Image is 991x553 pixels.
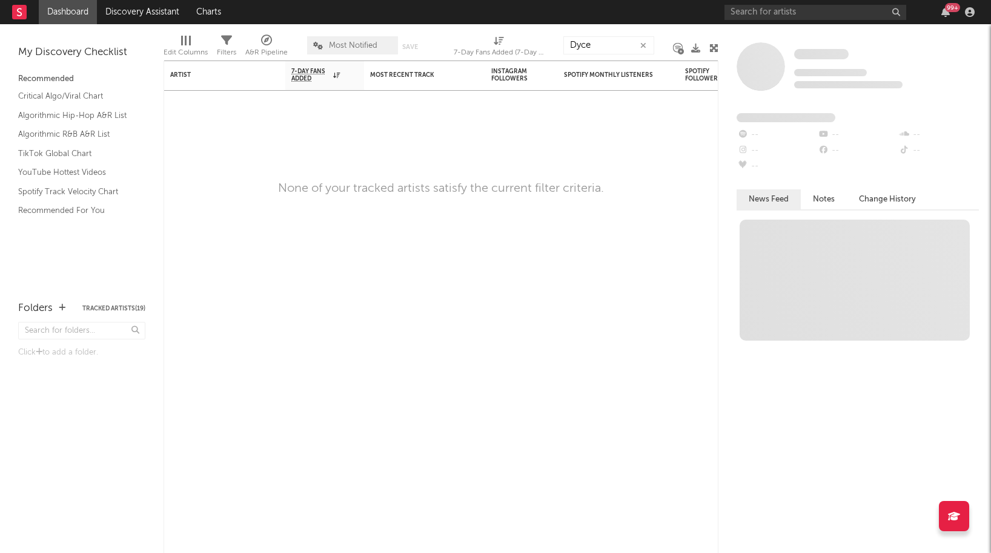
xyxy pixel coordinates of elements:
div: -- [898,143,979,159]
input: Search... [563,36,654,54]
div: -- [737,159,817,174]
div: None of your tracked artists satisfy the current filter criteria. [278,182,604,196]
a: TikTok Global Chart [18,147,133,160]
div: 7-Day Fans Added (7-Day Fans Added) [454,30,545,65]
div: -- [817,143,898,159]
a: Algorithmic Hip-Hop A&R List [18,109,133,122]
div: -- [737,127,817,143]
span: 0 fans last week [794,81,903,88]
span: Tracking Since: [DATE] [794,69,867,76]
div: A&R Pipeline [245,30,288,65]
div: 99 + [945,3,960,12]
input: Search for folders... [18,322,145,339]
div: A&R Pipeline [245,45,288,60]
span: 7-Day Fans Added [291,68,330,82]
div: Spotify Monthly Listeners [564,71,655,79]
div: Filters [217,30,236,65]
button: Change History [847,189,928,209]
div: My Discovery Checklist [18,45,145,60]
a: Some Artist [794,48,849,61]
a: Spotify Track Velocity Chart [18,185,133,198]
div: Spotify Followers [685,68,728,82]
div: Instagram Followers [491,68,534,82]
div: Most Recent Track [370,71,461,79]
a: Algorithmic R&B A&R List [18,128,133,141]
span: Most Notified [329,42,377,50]
button: Save [402,44,418,50]
span: Some Artist [794,49,849,59]
button: Tracked Artists(19) [82,306,145,312]
div: Edit Columns [164,30,208,65]
div: Click to add a folder. [18,345,145,360]
div: Edit Columns [164,45,208,60]
div: -- [817,127,898,143]
div: Artist [170,71,261,79]
button: News Feed [737,189,801,209]
input: Search for artists [724,5,906,20]
button: Notes [801,189,847,209]
a: YouTube Hottest Videos [18,166,133,179]
div: Filters [217,45,236,60]
a: Critical Algo/Viral Chart [18,90,133,103]
div: -- [898,127,979,143]
button: 99+ [941,7,950,17]
div: 7-Day Fans Added (7-Day Fans Added) [454,45,545,60]
div: Folders [18,301,53,316]
div: -- [737,143,817,159]
span: Fans Added by Platform [737,113,835,122]
a: Recommended For You [18,204,133,217]
div: Recommended [18,72,145,87]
